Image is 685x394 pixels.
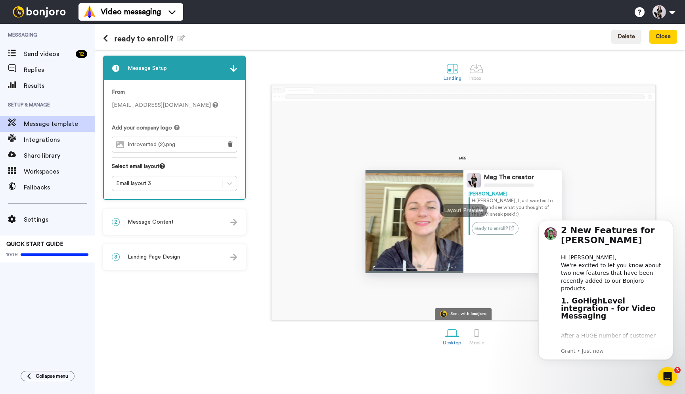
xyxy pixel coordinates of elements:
[471,312,487,316] div: bonjoro
[103,209,246,235] div: 2Message Content
[443,340,461,346] div: Desktop
[658,367,677,386] iframe: Intercom live chat
[24,119,95,129] span: Message template
[444,75,461,81] div: Landing
[83,6,96,18] img: vm-color.svg
[128,64,167,72] span: Message Setup
[112,218,120,226] span: 2
[472,197,557,218] p: Hi [PERSON_NAME] , I just wanted to say hi and see what you thought of the AIM sneak peek! :)
[21,371,75,381] button: Collapse menu
[76,50,87,58] div: 12
[116,180,218,187] div: Email layout 3
[469,191,557,197] div: [PERSON_NAME]
[465,322,488,350] a: Mobile
[439,322,465,350] a: Desktop
[128,253,180,261] span: Landing Page Design
[24,151,95,160] span: Share library
[440,58,465,85] a: Landing
[230,219,237,226] img: arrow.svg
[467,173,481,187] img: Profile Image
[24,49,73,59] span: Send videos
[649,30,677,44] button: Close
[611,30,641,44] button: Delete
[112,253,120,261] span: 3
[24,135,95,145] span: Integrations
[128,218,174,226] span: Message Content
[526,208,685,373] iframe: Intercom notifications message
[230,65,237,72] img: arrow.svg
[24,183,95,192] span: Fallbacks
[230,254,237,261] img: arrow.svg
[112,102,218,108] span: [EMAIL_ADDRESS][DOMAIN_NAME]
[10,6,69,17] img: bj-logo-header-white.svg
[24,215,95,224] span: Settings
[112,64,120,72] span: 1
[6,241,63,247] span: QUICK START GUIDE
[24,81,95,91] span: Results
[101,6,161,17] span: Video messaging
[24,65,95,75] span: Replies
[484,174,534,181] div: Meg The creator
[365,262,464,273] img: player-controls-full.svg
[440,311,447,317] img: Bonjoro Logo
[456,152,471,166] img: 94317a35-22e7-4644-8902-e9db499ad963
[674,367,681,373] span: 3
[112,124,172,132] span: Add your company logo
[103,244,246,270] div: 3Landing Page Design
[450,312,469,316] div: Sent with
[440,204,487,217] div: Layout Preview
[465,58,487,85] a: Inbox
[103,34,185,43] h1: ready to enroll?
[469,75,483,81] div: Inbox
[112,162,237,176] div: Select email layout
[128,141,179,148] span: introverted (2).png
[6,251,19,258] span: 100%
[472,222,519,235] a: ready to enroll?
[112,88,125,97] label: From
[24,167,95,176] span: Workspaces
[36,373,68,379] span: Collapse menu
[469,340,484,346] div: Mobile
